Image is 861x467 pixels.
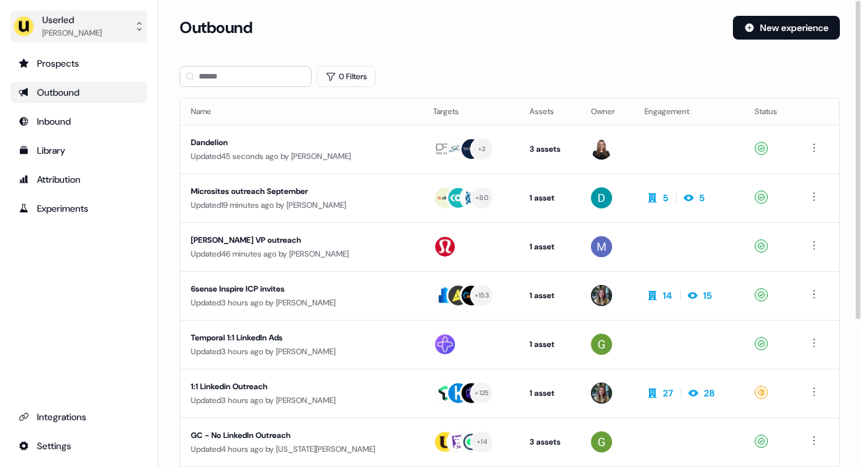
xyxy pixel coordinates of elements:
[191,429,406,442] div: GC - No LinkedIn Outreach
[530,387,570,400] div: 1 asset
[191,150,412,163] div: Updated 45 seconds ago by [PERSON_NAME]
[42,13,102,26] div: Userled
[699,191,705,204] div: 5
[519,98,580,125] th: Assets
[663,191,668,204] div: 5
[703,289,712,302] div: 15
[530,338,570,351] div: 1 asset
[42,26,102,40] div: [PERSON_NAME]
[423,98,519,125] th: Targets
[191,282,406,296] div: 6sense Inspire ICP invites
[11,406,147,427] a: Go to integrations
[191,331,406,344] div: Temporal 1:1 LinkedIn Ads
[591,383,612,404] img: Charlotte
[18,439,139,452] div: Settings
[191,247,412,261] div: Updated 46 minutes ago by [PERSON_NAME]
[180,18,252,38] h3: Outbound
[317,66,376,87] button: 0 Filters
[191,296,412,309] div: Updated 3 hours ago by [PERSON_NAME]
[591,236,612,257] img: Marcus
[191,233,406,247] div: [PERSON_NAME] VP outreach
[591,285,612,306] img: Charlotte
[18,144,139,157] div: Library
[663,387,673,400] div: 27
[18,57,139,70] div: Prospects
[477,436,487,448] div: + 14
[744,98,796,125] th: Status
[18,173,139,186] div: Attribution
[191,136,406,149] div: Dandelion
[591,139,612,160] img: Geneviève
[18,410,139,423] div: Integrations
[733,16,840,40] button: New experience
[11,53,147,74] a: Go to prospects
[191,345,412,358] div: Updated 3 hours ago by [PERSON_NAME]
[591,431,612,452] img: Georgia
[11,111,147,132] a: Go to Inbound
[11,140,147,161] a: Go to templates
[478,143,486,155] div: + 2
[530,142,570,156] div: 3 assets
[530,240,570,253] div: 1 asset
[634,98,745,125] th: Engagement
[191,185,406,198] div: Microsites outreach September
[475,290,489,301] div: + 153
[704,387,714,400] div: 28
[11,82,147,103] a: Go to outbound experience
[11,435,147,456] a: Go to integrations
[191,443,412,456] div: Updated 4 hours ago by [US_STATE][PERSON_NAME]
[475,192,489,204] div: + 80
[11,169,147,190] a: Go to attribution
[475,387,489,399] div: + 125
[191,394,412,407] div: Updated 3 hours ago by [PERSON_NAME]
[18,115,139,128] div: Inbound
[663,289,672,302] div: 14
[180,98,423,125] th: Name
[591,187,612,208] img: David
[11,11,147,42] button: Userled[PERSON_NAME]
[530,289,570,302] div: 1 asset
[191,380,406,393] div: 1:1 Linkedin Outreach
[11,198,147,219] a: Go to experiments
[191,199,412,212] div: Updated 19 minutes ago by [PERSON_NAME]
[530,435,570,449] div: 3 assets
[530,191,570,204] div: 1 asset
[580,98,633,125] th: Owner
[18,202,139,215] div: Experiments
[591,334,612,355] img: Georgia
[18,86,139,99] div: Outbound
